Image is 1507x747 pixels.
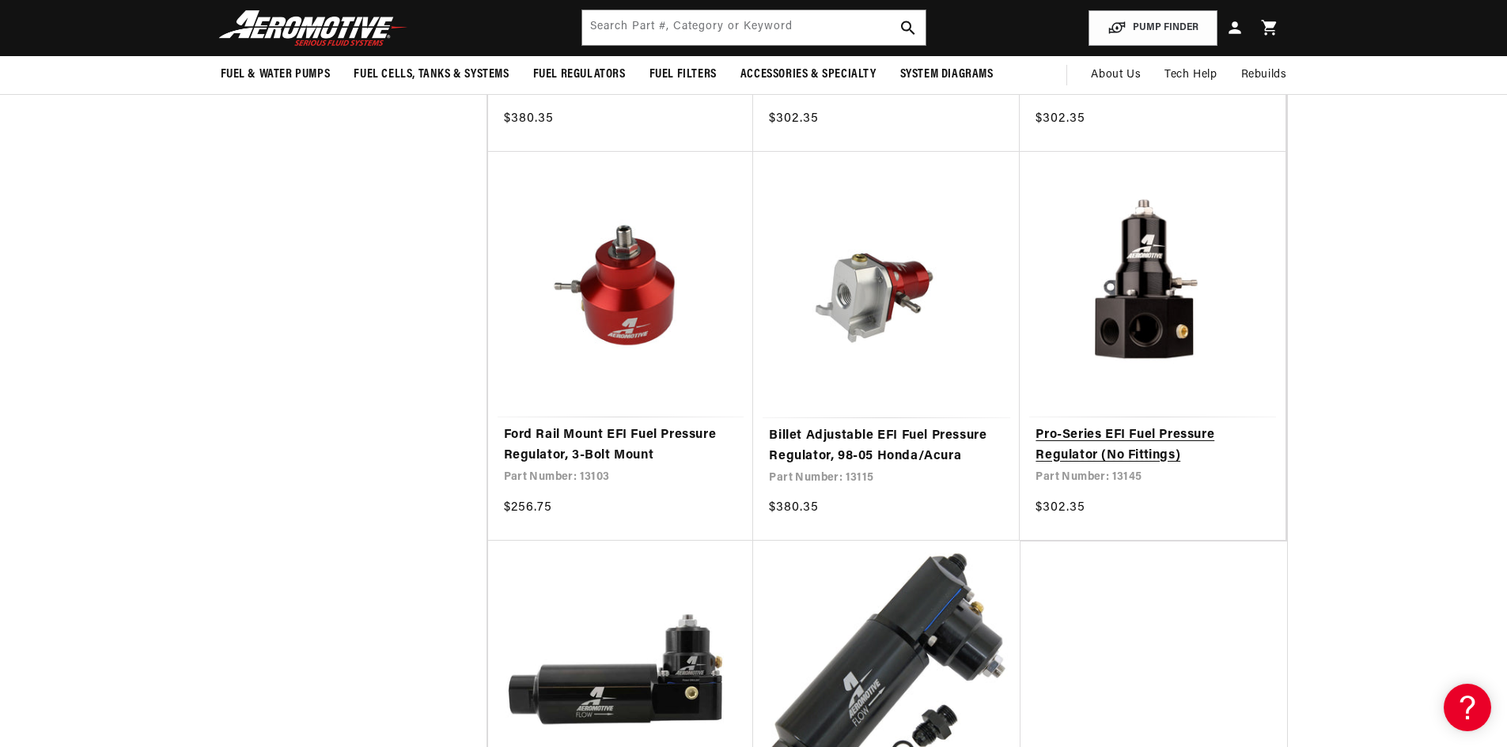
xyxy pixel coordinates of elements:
span: Rebuilds [1241,66,1287,84]
a: About Us [1079,56,1153,94]
summary: Fuel Cells, Tanks & Systems [342,56,521,93]
span: System Diagrams [900,66,994,83]
input: Search by Part Number, Category or Keyword [582,10,926,45]
img: Aeromotive [214,9,412,47]
summary: Fuel Regulators [521,56,638,93]
summary: System Diagrams [888,56,1005,93]
summary: Tech Help [1153,56,1229,94]
span: Fuel & Water Pumps [221,66,331,83]
summary: Accessories & Specialty [729,56,888,93]
span: About Us [1091,69,1141,81]
summary: Fuel & Water Pumps [209,56,343,93]
span: Fuel Cells, Tanks & Systems [354,66,509,83]
span: Accessories & Specialty [740,66,877,83]
button: PUMP FINDER [1089,10,1217,46]
a: Billet Adjustable EFI Fuel Pressure Regulator, 98-05 Honda/Acura [769,426,1004,466]
span: Fuel Regulators [533,66,626,83]
a: Ford Rail Mount EFI Fuel Pressure Regulator, 3-Bolt Mount [504,425,738,466]
span: Fuel Filters [649,66,717,83]
button: search button [891,10,926,45]
span: Tech Help [1164,66,1217,84]
a: Pro-Series EFI Fuel Pressure Regulator (No Fittings) [1036,425,1270,466]
summary: Rebuilds [1229,56,1299,94]
summary: Fuel Filters [638,56,729,93]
